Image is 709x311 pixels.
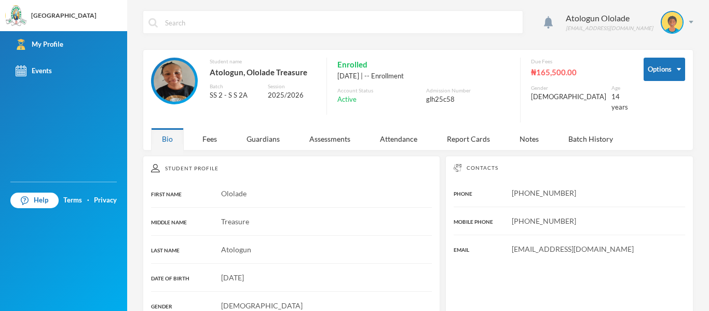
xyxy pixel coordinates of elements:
div: Gender [531,84,606,92]
span: [EMAIL_ADDRESS][DOMAIN_NAME] [512,245,634,253]
div: [EMAIL_ADDRESS][DOMAIN_NAME] [566,24,653,32]
div: Account Status [337,87,421,94]
span: [PHONE_NUMBER] [512,188,576,197]
div: glh25c58 [426,94,510,105]
img: STUDENT [154,60,195,102]
a: Privacy [94,195,117,206]
img: search [148,18,158,28]
div: Batch History [557,128,624,150]
img: STUDENT [662,12,683,33]
div: Batch [210,83,260,90]
div: Attendance [369,128,428,150]
div: Bio [151,128,184,150]
div: Session [268,83,316,90]
div: Fees [192,128,228,150]
div: Events [16,65,52,76]
div: Due Fees [531,58,628,65]
div: Admission Number [426,87,510,94]
div: [DEMOGRAPHIC_DATA] [531,92,606,102]
a: Terms [63,195,82,206]
div: SS 2 - S S 2A [210,90,260,101]
div: My Profile [16,39,63,50]
div: · [87,195,89,206]
span: Enrolled [337,58,367,71]
div: Report Cards [436,128,501,150]
div: Student name [210,58,316,65]
div: 2025/2026 [268,90,316,101]
div: Student Profile [151,164,432,172]
div: Notes [509,128,550,150]
div: 14 years [611,92,628,112]
div: [GEOGRAPHIC_DATA] [31,11,97,20]
a: Help [10,193,59,208]
div: [DATE] | -- Enrollment [337,71,510,82]
div: ₦165,500.00 [531,65,628,79]
span: [DATE] [221,273,244,282]
div: Atologun Ololade [566,12,653,24]
div: Guardians [236,128,291,150]
div: Assessments [298,128,361,150]
span: Active [337,94,357,105]
div: Contacts [454,164,685,172]
span: Treasure [221,217,249,226]
div: Age [611,84,628,92]
span: [DEMOGRAPHIC_DATA] [221,301,303,310]
img: logo [6,6,26,26]
button: Options [644,58,685,81]
span: Ololade [221,189,247,198]
span: Atologun [221,245,251,254]
input: Search [164,11,517,34]
span: [PHONE_NUMBER] [512,217,576,225]
div: Atologun, Ololade Treasure [210,65,316,79]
